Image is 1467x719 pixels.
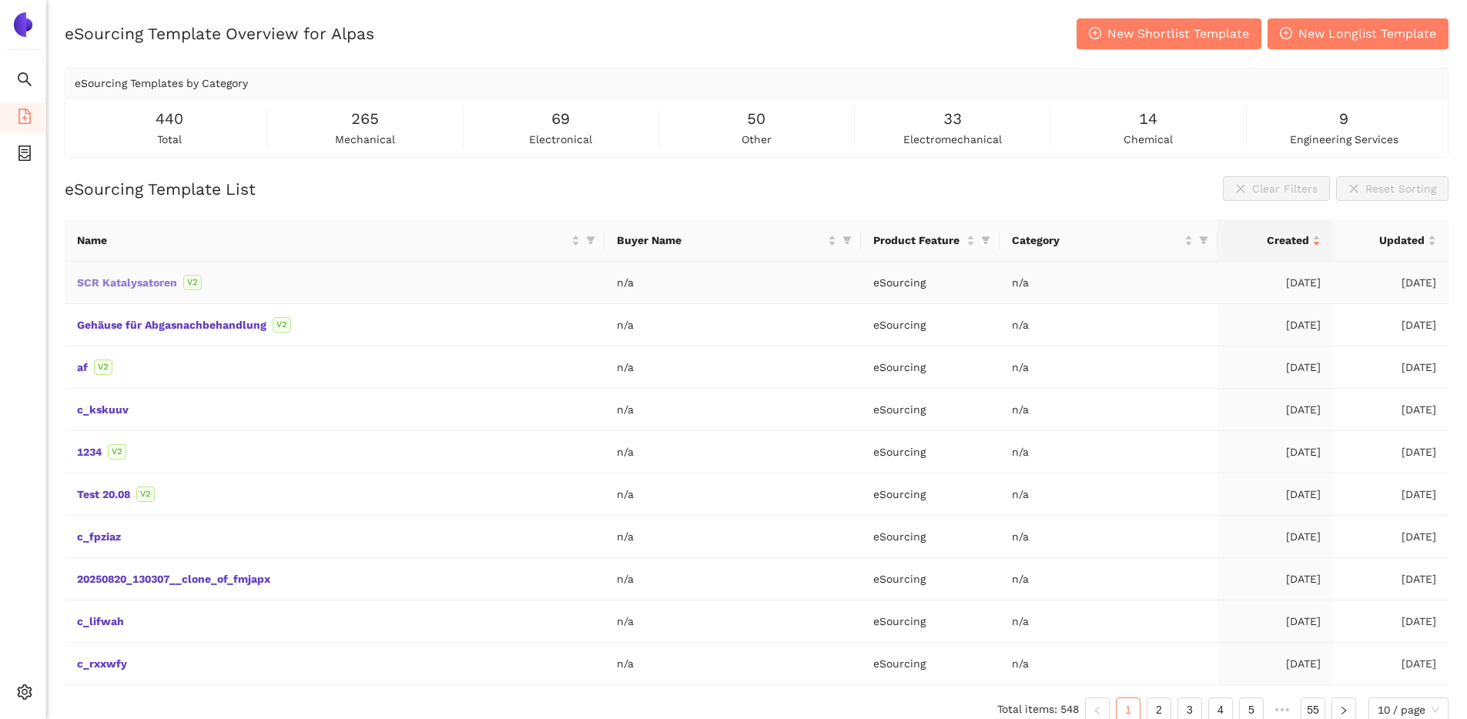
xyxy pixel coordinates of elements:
[842,236,852,245] span: filter
[1333,600,1449,643] td: [DATE]
[1139,107,1157,131] span: 14
[17,103,32,134] span: file-add
[1333,558,1449,600] td: [DATE]
[136,487,155,502] span: V2
[861,389,1000,431] td: eSourcing
[605,473,861,516] td: n/a
[1000,643,1217,685] td: n/a
[861,473,1000,516] td: eSourcing
[861,262,1000,304] td: eSourcing
[839,229,855,252] span: filter
[1217,262,1333,304] td: [DATE]
[183,275,202,290] span: V2
[605,304,861,346] td: n/a
[1339,107,1348,131] span: 9
[861,346,1000,389] td: eSourcing
[156,107,183,131] span: 440
[1280,27,1292,42] span: plus-circle
[1268,18,1449,49] button: plus-circleNew Longlist Template
[586,236,595,245] span: filter
[65,22,374,45] h2: eSourcing Template Overview for Alpas
[605,262,861,304] td: n/a
[94,359,112,375] span: V2
[1217,600,1333,643] td: [DATE]
[1107,24,1249,43] span: New Shortlist Template
[605,516,861,558] td: n/a
[605,600,861,643] td: n/a
[605,389,861,431] td: n/a
[351,107,379,131] span: 265
[1217,473,1333,516] td: [DATE]
[1230,232,1309,249] span: Created
[1333,389,1449,431] td: [DATE]
[605,558,861,600] td: n/a
[1124,131,1173,148] span: chemical
[65,178,256,200] h2: eSourcing Template List
[1223,176,1330,201] button: closeClear Filters
[583,229,598,252] span: filter
[1000,558,1217,600] td: n/a
[1339,706,1348,715] span: right
[747,107,765,131] span: 50
[1333,431,1449,473] td: [DATE]
[861,643,1000,685] td: eSourcing
[335,131,395,148] span: mechanical
[873,232,963,249] span: Product Feature
[157,131,182,148] span: total
[1000,346,1217,389] td: n/a
[1217,389,1333,431] td: [DATE]
[1333,473,1449,516] td: [DATE]
[1000,473,1217,516] td: n/a
[1012,232,1181,249] span: Category
[11,12,35,37] img: Logo
[65,219,605,262] th: this column's title is Name,this column is sortable
[1000,600,1217,643] td: n/a
[108,444,126,460] span: V2
[1333,262,1449,304] td: [DATE]
[1333,219,1449,262] th: this column's title is Updated,this column is sortable
[17,66,32,97] span: search
[861,558,1000,600] td: eSourcing
[1077,18,1261,49] button: plus-circleNew Shortlist Template
[1298,24,1436,43] span: New Longlist Template
[981,236,990,245] span: filter
[1196,229,1211,252] span: filter
[1000,431,1217,473] td: n/a
[1333,304,1449,346] td: [DATE]
[17,140,32,171] span: container
[551,107,570,131] span: 69
[861,219,1000,262] th: this column's title is Product Feature,this column is sortable
[1000,262,1217,304] td: n/a
[1217,558,1333,600] td: [DATE]
[273,317,291,333] span: V2
[1000,389,1217,431] td: n/a
[1000,219,1217,262] th: this column's title is Category,this column is sortable
[1333,643,1449,685] td: [DATE]
[861,431,1000,473] td: eSourcing
[978,229,993,252] span: filter
[861,600,1000,643] td: eSourcing
[1199,236,1208,245] span: filter
[1290,131,1398,148] span: engineering services
[605,431,861,473] td: n/a
[1217,304,1333,346] td: [DATE]
[943,107,962,131] span: 33
[742,131,772,148] span: other
[529,131,592,148] span: electronical
[17,679,32,710] span: setting
[1000,304,1217,346] td: n/a
[77,232,568,249] span: Name
[1217,516,1333,558] td: [DATE]
[1333,346,1449,389] td: [DATE]
[1333,516,1449,558] td: [DATE]
[1093,706,1102,715] span: left
[1336,176,1449,201] button: closeReset Sorting
[1000,516,1217,558] td: n/a
[1217,431,1333,473] td: [DATE]
[861,304,1000,346] td: eSourcing
[605,346,861,389] td: n/a
[605,219,861,262] th: this column's title is Buyer Name,this column is sortable
[903,131,1002,148] span: electromechanical
[1089,27,1101,42] span: plus-circle
[75,77,248,89] span: eSourcing Templates by Category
